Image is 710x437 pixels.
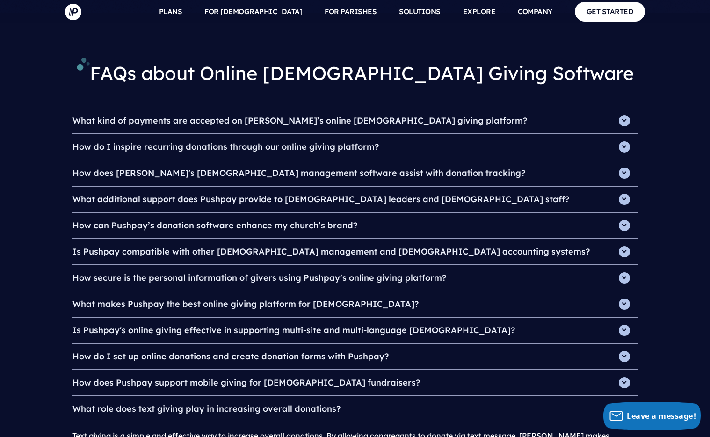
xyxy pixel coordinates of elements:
span: Leave a message! [627,411,696,421]
h4: How do I inspire recurring donations through our online giving platform? [72,134,638,160]
h4: Is Pushpay's online giving effective in supporting multi-site and multi-language [DEMOGRAPHIC_DATA]? [72,318,638,343]
h4: How do I set up online donations and create donation forms with Pushpay? [72,344,638,369]
h4: What additional support does Pushpay provide to [DEMOGRAPHIC_DATA] leaders and [DEMOGRAPHIC_DATA]... [72,187,638,212]
a: GET STARTED [575,2,645,21]
h4: How can Pushpay’s donation software enhance my church’s brand? [72,213,638,238]
button: Leave a message! [603,402,701,430]
h4: How secure is the personal information of givers using Pushpay’s online giving platform? [72,265,638,291]
h2: FAQs about Online [DEMOGRAPHIC_DATA] Giving Software [72,50,638,100]
h4: What role does text giving play in increasing overall donations? [72,396,638,422]
h4: What makes Pushpay the best online giving platform for [DEMOGRAPHIC_DATA]? [72,291,638,317]
h4: How does [PERSON_NAME]'s [DEMOGRAPHIC_DATA] management software assist with donation tracking? [72,160,638,186]
h4: What kind of payments are accepted on [PERSON_NAME]’s online [DEMOGRAPHIC_DATA] giving platform? [72,108,638,133]
h4: Is Pushpay compatible with other [DEMOGRAPHIC_DATA] management and [DEMOGRAPHIC_DATA] accounting ... [72,239,638,264]
h4: How does Pushpay support mobile giving for [DEMOGRAPHIC_DATA] fundraisers? [72,370,638,395]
